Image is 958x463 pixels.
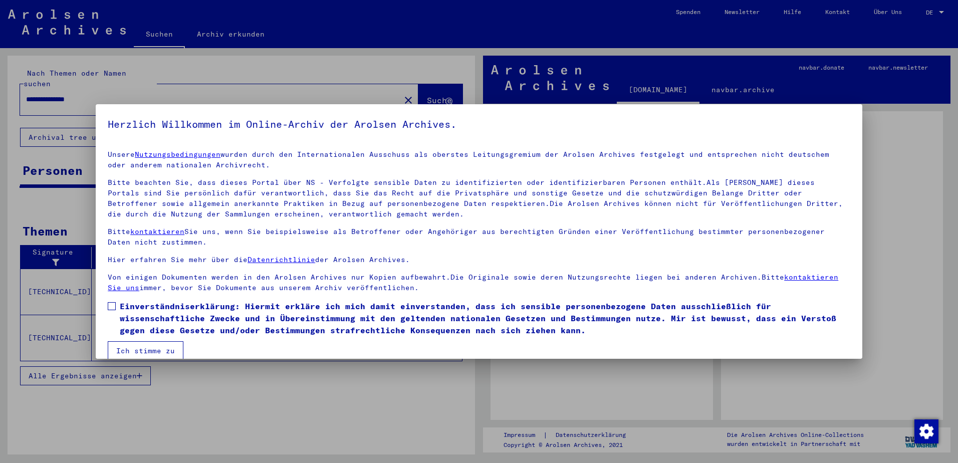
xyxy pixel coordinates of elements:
h5: Herzlich Willkommen im Online-Archiv der Arolsen Archives. [108,116,850,132]
a: Nutzungsbedingungen [135,150,220,159]
p: Bitte beachten Sie, dass dieses Portal über NS - Verfolgte sensible Daten zu identifizierten oder... [108,177,850,219]
a: Datenrichtlinie [248,255,315,264]
p: Hier erfahren Sie mehr über die der Arolsen Archives. [108,255,850,265]
a: kontaktieren [130,227,184,236]
p: Von einigen Dokumenten werden in den Arolsen Archives nur Kopien aufbewahrt.Die Originale sowie d... [108,272,850,293]
p: Unsere wurden durch den Internationalen Ausschuss als oberstes Leitungsgremium der Arolsen Archiv... [108,149,850,170]
p: Bitte Sie uns, wenn Sie beispielsweise als Betroffener oder Angehöriger aus berechtigten Gründen ... [108,226,850,248]
span: Einverständniserklärung: Hiermit erkläre ich mich damit einverstanden, dass ich sensible personen... [120,300,850,336]
button: Ich stimme zu [108,341,183,360]
a: kontaktieren Sie uns [108,273,838,292]
img: Zustimmung ändern [914,419,938,443]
